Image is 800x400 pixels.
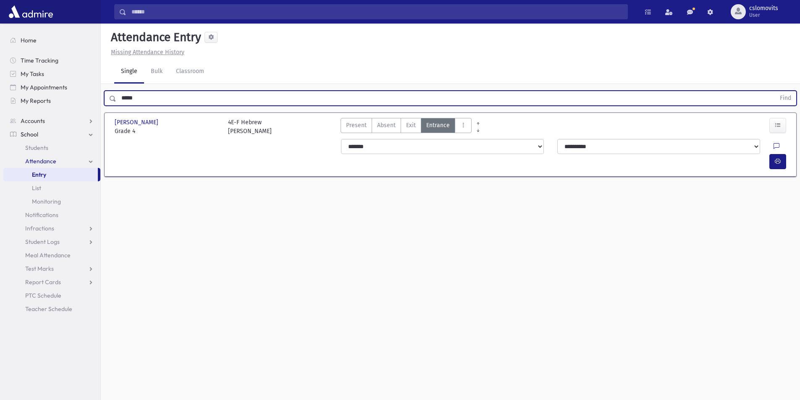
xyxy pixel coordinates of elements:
[377,121,396,130] span: Absent
[21,37,37,44] span: Home
[3,275,100,289] a: Report Cards
[3,208,100,222] a: Notifications
[3,141,100,154] a: Students
[406,121,416,130] span: Exit
[3,128,100,141] a: School
[346,121,367,130] span: Present
[25,251,71,259] span: Meal Attendance
[111,49,184,56] u: Missing Attendance History
[108,30,201,44] h5: Attendance Entry
[3,289,100,302] a: PTC Schedule
[114,60,144,84] a: Single
[3,181,100,195] a: List
[3,54,100,67] a: Time Tracking
[3,302,100,316] a: Teacher Schedule
[749,5,778,12] span: cslomovits
[32,198,61,205] span: Monitoring
[126,4,627,19] input: Search
[341,118,472,136] div: AttTypes
[32,184,41,192] span: List
[169,60,211,84] a: Classroom
[21,84,67,91] span: My Appointments
[25,305,72,313] span: Teacher Schedule
[228,118,272,136] div: 4E-F Hebrew [PERSON_NAME]
[115,118,160,127] span: [PERSON_NAME]
[144,60,169,84] a: Bulk
[25,225,54,232] span: Infractions
[21,70,44,78] span: My Tasks
[21,131,38,138] span: School
[3,222,100,235] a: Infractions
[3,195,100,208] a: Monitoring
[108,49,184,56] a: Missing Attendance History
[3,248,100,262] a: Meal Attendance
[3,34,100,47] a: Home
[32,171,46,178] span: Entry
[25,292,61,299] span: PTC Schedule
[25,265,54,272] span: Test Marks
[3,262,100,275] a: Test Marks
[25,211,58,219] span: Notifications
[25,144,48,152] span: Students
[3,154,100,168] a: Attendance
[775,91,796,105] button: Find
[21,117,45,125] span: Accounts
[21,57,58,64] span: Time Tracking
[3,235,100,248] a: Student Logs
[25,278,61,286] span: Report Cards
[21,97,51,105] span: My Reports
[25,238,60,246] span: Student Logs
[3,114,100,128] a: Accounts
[25,157,56,165] span: Attendance
[3,81,100,94] a: My Appointments
[3,94,100,107] a: My Reports
[115,127,220,136] span: Grade 4
[3,168,98,181] a: Entry
[3,67,100,81] a: My Tasks
[426,121,450,130] span: Entrance
[7,3,55,20] img: AdmirePro
[749,12,778,18] span: User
